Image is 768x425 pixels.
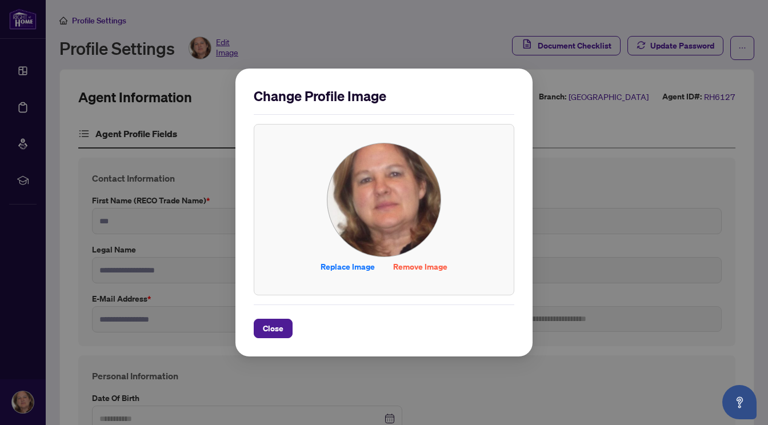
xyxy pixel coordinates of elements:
[254,319,293,338] button: Close
[393,258,447,276] span: Remove Image
[327,143,441,256] img: Profile Icon
[722,385,757,419] button: Open asap
[384,257,457,276] button: Remove Image
[263,319,283,338] span: Close
[311,257,384,276] button: Replace Image
[321,258,375,276] span: Replace Image
[254,87,514,105] h2: Change Profile Image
